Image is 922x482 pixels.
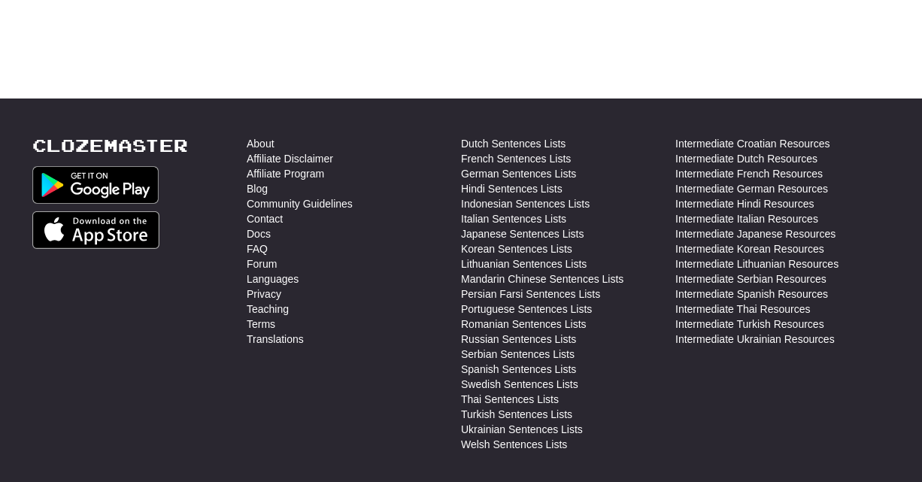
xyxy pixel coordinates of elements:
a: Korean Sentences Lists [461,241,572,256]
a: Lithuanian Sentences Lists [461,256,587,271]
a: Serbian Sentences Lists [461,347,575,362]
img: Get it on Google Play [32,166,159,204]
a: Terms [247,317,275,332]
a: Persian Farsi Sentences Lists [461,286,600,302]
a: Portuguese Sentences Lists [461,302,592,317]
a: Privacy [247,286,281,302]
a: Russian Sentences Lists [461,332,576,347]
a: Community Guidelines [247,196,353,211]
a: Intermediate Hindi Resources [675,196,814,211]
a: Translations [247,332,304,347]
a: Intermediate Dutch Resources [675,151,817,166]
a: Forum [247,256,277,271]
a: Spanish Sentences Lists [461,362,576,377]
a: Languages [247,271,299,286]
a: Japanese Sentences Lists [461,226,584,241]
a: Turkish Sentences Lists [461,407,572,422]
a: Welsh Sentences Lists [461,437,567,452]
a: Intermediate Ukrainian Resources [675,332,835,347]
a: Intermediate German Resources [675,181,828,196]
a: Clozemaster [32,136,188,155]
a: Docs [247,226,271,241]
a: Intermediate Japanese Resources [675,226,836,241]
a: Contact [247,211,283,226]
a: Intermediate Korean Resources [675,241,824,256]
a: Intermediate Turkish Resources [675,317,824,332]
a: Ukrainian Sentences Lists [461,422,583,437]
a: Affiliate Disclaimer [247,151,333,166]
a: Indonesian Sentences Lists [461,196,590,211]
a: Thai Sentences Lists [461,392,559,407]
a: Intermediate Spanish Resources [675,286,828,302]
a: French Sentences Lists [461,151,571,166]
a: Dutch Sentences Lists [461,136,566,151]
a: Italian Sentences Lists [461,211,566,226]
a: Affiliate Program [247,166,324,181]
a: Hindi Sentences Lists [461,181,563,196]
a: Mandarin Chinese Sentences Lists [461,271,623,286]
a: Blog [247,181,268,196]
a: Intermediate French Resources [675,166,823,181]
a: Intermediate Thai Resources [675,302,811,317]
a: Intermediate Lithuanian Resources [675,256,839,271]
a: Intermediate Italian Resources [675,211,818,226]
a: German Sentences Lists [461,166,576,181]
a: Intermediate Croatian Resources [675,136,829,151]
a: Romanian Sentences Lists [461,317,587,332]
a: Swedish Sentences Lists [461,377,578,392]
a: Intermediate Serbian Resources [675,271,826,286]
img: Get it on App Store [32,211,159,249]
a: FAQ [247,241,268,256]
a: About [247,136,274,151]
a: Teaching [247,302,289,317]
